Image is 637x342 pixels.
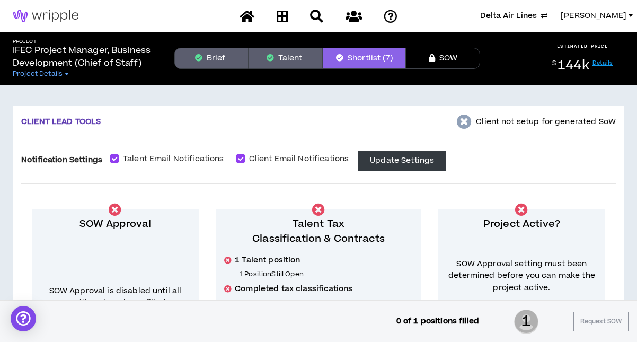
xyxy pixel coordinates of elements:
button: Delta Air Lines [480,10,547,22]
span: 1 Talent position [235,255,300,266]
p: 0 of 1 positions filled [396,315,479,327]
sup: $ [552,59,556,68]
span: SOW Approval is disabled until all positions have been filled [49,285,182,308]
button: Brief [174,48,249,69]
p: 1 Position Still Open [239,270,413,278]
p: Project Active? [447,217,597,232]
span: Talent Email Notifications [119,153,228,165]
div: Open Intercom Messenger [11,306,36,331]
a: Details [592,59,613,67]
p: 1 Needs Classification [239,299,413,307]
span: SOW Approval setting must been determined before you can make the project active. [447,258,597,294]
p: SOW Approval [40,217,190,232]
p: IFEC Project Manager, Business Development (Chief of Staff) [13,44,157,69]
label: Notification Settings [21,151,102,169]
span: Completed tax classifications [235,284,352,294]
button: Request SOW [573,312,629,331]
p: Client not setup for generated SoW [476,116,616,128]
span: [PERSON_NAME] [561,10,626,22]
span: 1 [514,309,538,335]
span: 144k [558,56,589,75]
button: Shortlist (7) [323,48,406,69]
h5: Project [13,39,157,45]
p: Talent Tax Classification & Contracts [224,217,413,247]
button: Update Settings [358,151,446,171]
button: Talent [249,48,323,69]
p: CLIENT LEAD TOOLS [21,116,101,128]
span: Delta Air Lines [480,10,537,22]
span: Project Details [13,69,63,78]
span: Client Email Notifications [245,153,353,165]
p: ESTIMATED PRICE [557,43,608,49]
button: SOW [406,48,480,69]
